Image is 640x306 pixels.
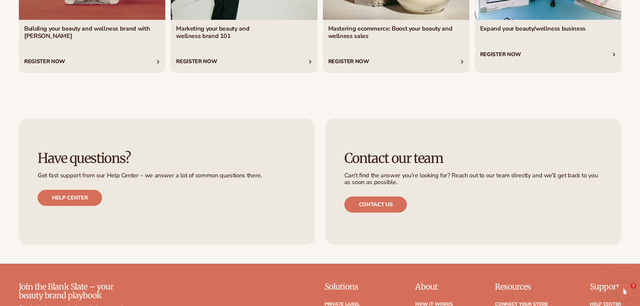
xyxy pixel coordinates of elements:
[495,282,548,291] p: Resources
[617,283,633,299] iframe: Intercom live chat
[19,282,126,300] p: Join the Blank Slate – your beauty brand playbook
[344,151,603,166] h3: Contact our team
[38,172,296,179] p: Get fast support from our Help Center – we answer a lot of common questions there.
[38,190,102,206] a: Help center
[590,282,621,291] p: Support
[631,283,636,289] span: 3
[325,282,374,291] p: Solutions
[38,151,296,166] h3: Have questions?
[344,172,603,186] p: Can’t find the answer you’re looking for? Reach out to our team directly and we’ll get back to yo...
[344,196,407,213] a: Contact us
[415,282,453,291] p: About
